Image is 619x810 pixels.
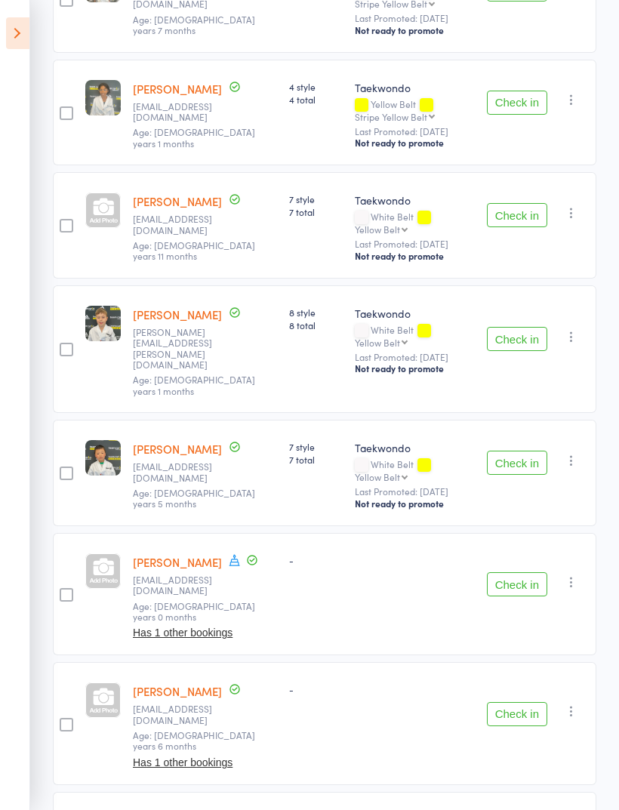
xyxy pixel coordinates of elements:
[133,193,222,209] a: [PERSON_NAME]
[133,81,222,97] a: [PERSON_NAME]
[355,459,475,482] div: White Belt
[133,327,231,371] small: shannon.seguna@gmail.com
[289,306,343,319] span: 8 style
[85,306,121,341] img: image1758338328.png
[355,352,475,362] small: Last Promoted: [DATE]
[355,224,400,234] div: Yellow Belt
[85,80,121,115] img: image1746243407.png
[355,126,475,137] small: Last Promoted: [DATE]
[133,13,255,36] span: Age: [DEMOGRAPHIC_DATA] years 7 months
[133,441,222,457] a: [PERSON_NAME]
[355,112,427,122] div: Stripe Yellow Belt
[133,461,231,483] small: zhangwanghuan@gmail.com
[355,24,475,36] div: Not ready to promote
[133,728,255,752] span: Age: [DEMOGRAPHIC_DATA] years 6 months
[355,486,475,497] small: Last Promoted: [DATE]
[289,682,343,695] div: -
[487,451,547,475] button: Check in
[133,373,255,396] span: Age: [DEMOGRAPHIC_DATA] years 1 months
[487,327,547,351] button: Check in
[355,362,475,374] div: Not ready to promote
[133,627,233,639] button: Has 1 other bookings
[133,101,231,123] small: tojestin@gmail.com
[355,472,400,482] div: Yellow Belt
[355,306,475,321] div: Taekwondo
[487,702,547,726] button: Check in
[133,239,255,262] span: Age: [DEMOGRAPHIC_DATA] years 11 months
[133,125,255,149] span: Age: [DEMOGRAPHIC_DATA] years 1 months
[289,453,343,466] span: 7 total
[355,497,475,510] div: Not ready to promote
[133,599,255,623] span: Age: [DEMOGRAPHIC_DATA] years 0 months
[355,250,475,262] div: Not ready to promote
[133,704,231,725] small: Sadia_zafar119@yahoo.com
[289,93,343,106] span: 4 total
[133,574,231,596] small: Sadia_zafar119@yahoo.com
[85,440,121,476] img: image1758338224.png
[133,214,231,236] small: ccassar7@gmail.com
[289,192,343,205] span: 7 style
[355,337,400,347] div: Yellow Belt
[487,572,547,596] button: Check in
[487,91,547,115] button: Check in
[289,319,343,331] span: 8 total
[355,13,475,23] small: Last Promoted: [DATE]
[289,205,343,218] span: 7 total
[487,203,547,227] button: Check in
[355,211,475,234] div: White Belt
[289,440,343,453] span: 7 style
[289,553,343,566] div: -
[355,192,475,208] div: Taekwondo
[133,554,222,570] a: [PERSON_NAME]
[133,683,222,699] a: [PERSON_NAME]
[355,80,475,95] div: Taekwondo
[355,239,475,249] small: Last Promoted: [DATE]
[133,756,233,768] button: Has 1 other bookings
[133,486,255,510] span: Age: [DEMOGRAPHIC_DATA] years 5 months
[355,99,475,122] div: Yellow Belt
[355,325,475,347] div: White Belt
[355,440,475,455] div: Taekwondo
[355,137,475,149] div: Not ready to promote
[289,80,343,93] span: 4 style
[133,306,222,322] a: [PERSON_NAME]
